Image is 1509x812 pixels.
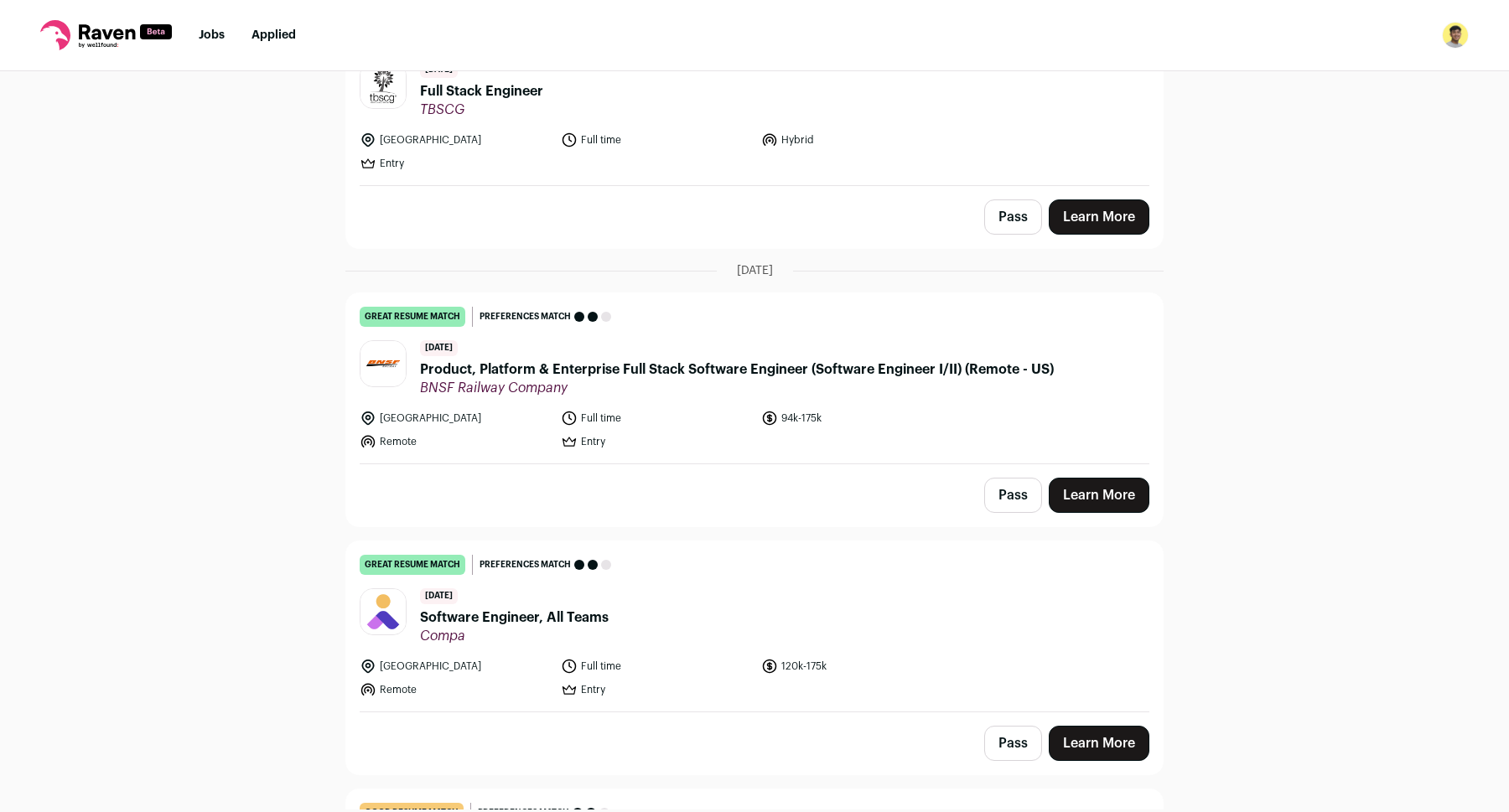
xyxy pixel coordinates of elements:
[561,681,752,698] li: Entry
[561,658,752,675] li: Full time
[984,478,1042,513] button: Pass
[737,262,773,279] span: [DATE]
[420,359,1054,380] span: Product, Platform & Enterprise Full Stack Software Engineer (Software Engineer I/II) (Remote - US)
[1442,22,1469,49] button: Open dropdown
[761,658,952,675] li: 120k-175k
[1049,478,1149,513] a: Learn More
[360,555,465,575] div: great resume match
[420,380,1054,396] span: BNSF Railway Company
[346,293,1163,463] a: great resume match Preferences match [DATE] Product, Platform & Enterprise Full Stack Software En...
[480,556,571,573] span: Preferences match
[561,433,752,450] li: Entry
[561,410,752,427] li: Full time
[420,101,543,118] span: TBSCG
[360,658,551,675] li: [GEOGRAPHIC_DATA]
[199,29,225,41] a: Jobs
[346,541,1163,711] a: great resume match Preferences match [DATE] Software Engineer, All Teams Compa [GEOGRAPHIC_DATA] ...
[1442,22,1469,49] img: 17259418-medium_jpg
[1049,199,1149,235] a: Learn More
[480,308,571,325] span: Preferences match
[251,29,296,41] a: Applied
[984,726,1042,761] button: Pass
[360,341,406,386] img: 1632a4ba117e4889cfaebe0d11216f36385466a488b98b362ecd265b5506a60d.jpg
[420,628,609,644] span: Compa
[420,340,458,356] span: [DATE]
[984,199,1042,235] button: Pass
[360,132,551,148] li: [GEOGRAPHIC_DATA]
[420,608,609,628] span: Software Engineer, All Teams
[360,307,465,327] div: great resume match
[360,681,551,698] li: Remote
[761,132,952,148] li: Hybrid
[360,433,551,450] li: Remote
[360,155,551,172] li: Entry
[360,63,406,108] img: e79c13b9980b0fb8cabef7bf34b0231104dc586dc601021bc5cff36787a87bd3.jpg
[420,588,458,604] span: [DATE]
[761,410,952,427] li: 94k-175k
[360,589,406,634] img: 22e165934736467aab7ede73471296129adb1a5d0bf81bc00fcbbb415e1d1b3f.jpg
[360,410,551,427] li: [GEOGRAPHIC_DATA]
[1049,726,1149,761] a: Learn More
[420,81,543,101] span: Full Stack Engineer
[561,132,752,148] li: Full time
[346,15,1163,185] a: great resume match Preferences match [DATE] Full Stack Engineer TBSCG [GEOGRAPHIC_DATA] Full time...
